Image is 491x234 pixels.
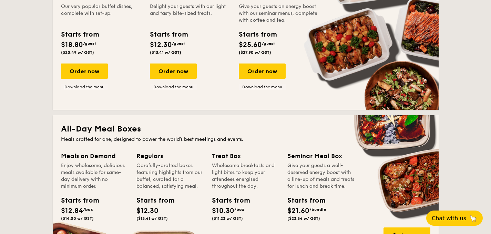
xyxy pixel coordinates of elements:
div: Meals crafted for one, designed to power the world's best meetings and events. [61,136,430,143]
span: 🦙 [469,214,477,222]
div: Seminar Meal Box [287,151,355,161]
div: Wholesome breakfasts and light bites to keep your attendees energised throughout the day. [212,162,279,190]
a: Download the menu [239,84,286,90]
span: /guest [83,41,96,46]
span: ($11.23 w/ GST) [212,216,243,221]
div: Starts from [239,29,276,40]
div: Delight your guests with our light and tasty bite-sized treats. [150,3,231,24]
span: ($13.41 w/ GST) [136,216,168,221]
span: $18.80 [61,41,83,49]
div: Order now [61,64,108,79]
span: /box [83,207,93,212]
div: Treat Box [212,151,279,161]
span: /guest [172,41,185,46]
div: Enjoy wholesome, delicious meals available for same-day delivery with no minimum order. [61,162,128,190]
span: ($23.54 w/ GST) [287,216,320,221]
span: /guest [262,41,275,46]
a: Download the menu [61,84,108,90]
span: $21.60 [287,207,309,215]
span: /box [234,207,244,212]
h2: All-Day Meal Boxes [61,124,430,135]
div: Starts from [287,195,318,206]
button: Chat with us🦙 [426,211,483,226]
span: ($20.49 w/ GST) [61,50,94,55]
span: $10.30 [212,207,234,215]
div: Starts from [212,195,243,206]
div: Our very popular buffet dishes, complete with set-up. [61,3,142,24]
span: ($27.90 w/ GST) [239,50,271,55]
span: /bundle [309,207,326,212]
div: Carefully-crafted boxes featuring highlights from our buffet, curated for a balanced, satisfying ... [136,162,204,190]
span: $12.84 [61,207,83,215]
div: Regulars [136,151,204,161]
div: Order now [150,64,197,79]
div: Starts from [61,195,92,206]
span: $12.30 [136,207,158,215]
div: Give your guests an energy boost with our seminar menus, complete with coffee and tea. [239,3,319,24]
div: Meals on Demand [61,151,128,161]
a: Download the menu [150,84,197,90]
div: Order now [239,64,286,79]
div: Starts from [150,29,187,40]
span: ($13.41 w/ GST) [150,50,181,55]
div: Starts from [61,29,99,40]
div: Give your guests a well-deserved energy boost with a line-up of meals and treats for lunch and br... [287,162,355,190]
span: $25.60 [239,41,262,49]
span: $12.30 [150,41,172,49]
span: ($14.00 w/ GST) [61,216,94,221]
span: Chat with us [432,215,466,222]
div: Starts from [136,195,167,206]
